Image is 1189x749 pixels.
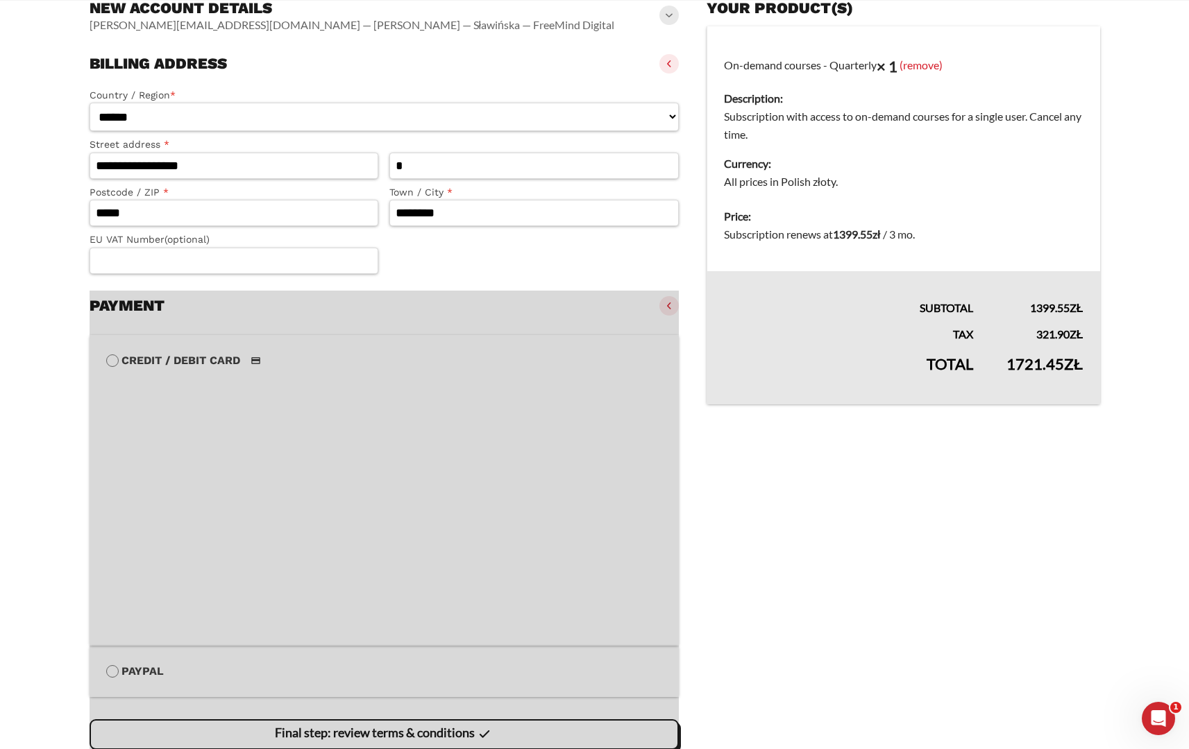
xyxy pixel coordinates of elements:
label: Street address [90,137,379,153]
label: Postcode / ZIP [90,184,379,200]
th: Subtotal [707,271,990,317]
bdi: 1399.55 [833,227,880,241]
dt: Currency: [724,155,1083,173]
dd: Subscription with access to on-demand courses for a single user. Cancel any time. [724,107,1083,144]
span: zł [872,227,880,241]
bdi: 1399.55 [1030,301,1083,314]
label: EU VAT Number [90,232,379,248]
span: / 3 mo [883,227,913,241]
strong: × 1 [877,57,897,76]
iframe: Intercom live chat [1142,702,1175,735]
bdi: 321.90 [1036,327,1083,341]
span: zł [1070,327,1083,341]
label: Country / Region [90,87,680,103]
a: (remove) [900,58,943,71]
th: Total [707,343,990,404]
span: (optional) [165,234,210,245]
span: Subscription renews at . [724,227,914,241]
h3: Billing address [90,54,227,74]
vaadin-horizontal-layout: [PERSON_NAME][EMAIL_ADDRESS][DOMAIN_NAME] — [PERSON_NAME] — Sławińska — FreeMind Digital [90,18,614,32]
bdi: 1721.45 [1006,354,1083,373]
dt: Price: [724,207,1083,225]
span: zł [1064,354,1083,373]
dt: Description: [724,89,1083,107]
dd: All prices in Polish złoty. [724,173,1083,191]
th: Tax [707,317,990,343]
span: zł [1070,301,1083,314]
td: On-demand courses - Quarterly [707,26,1100,200]
span: 1 [1170,702,1181,713]
label: Town / City [389,184,679,200]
